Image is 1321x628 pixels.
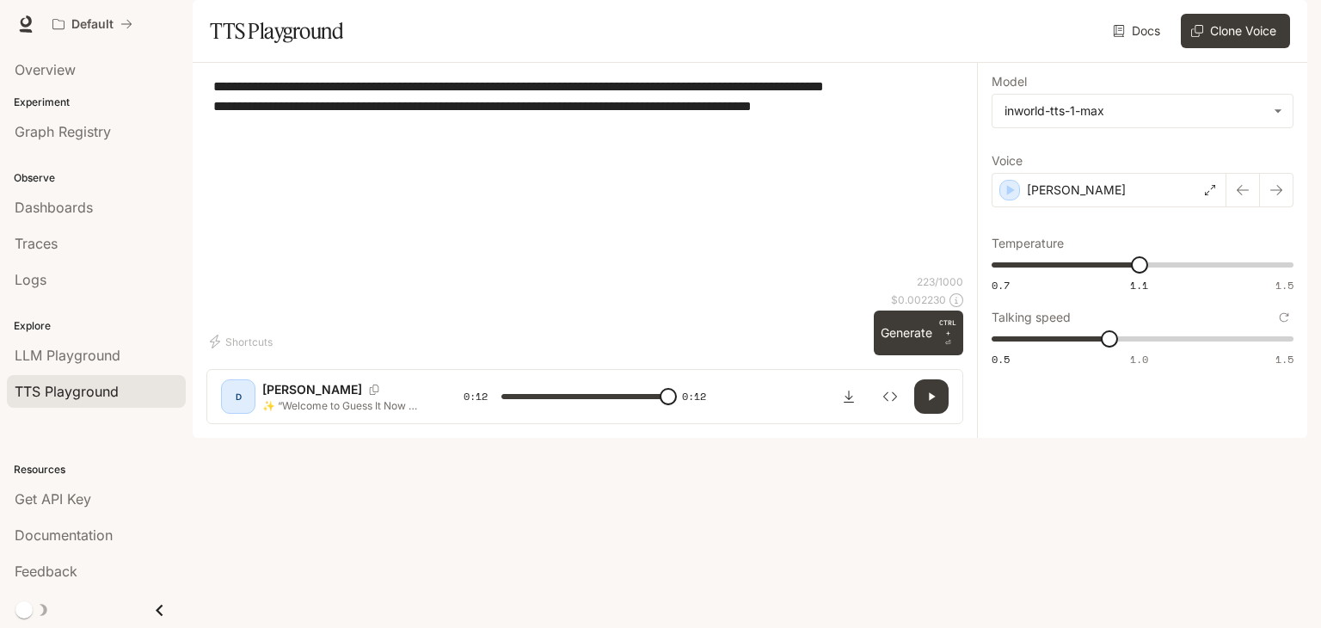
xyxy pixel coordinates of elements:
[873,379,907,414] button: Inspect
[992,352,1010,366] span: 0.5
[262,398,422,413] p: ✨ “Welcome to Guess It Now – the ultimate challenge where your choices, guesses, and instincts ar...
[1130,278,1148,292] span: 1.1
[992,95,1293,127] div: inworld-tts-1-max
[992,278,1010,292] span: 0.7
[262,381,362,398] p: [PERSON_NAME]
[992,237,1064,249] p: Temperature
[464,388,488,405] span: 0:12
[206,328,280,355] button: Shortcuts
[45,7,140,41] button: All workspaces
[1109,14,1167,48] a: Docs
[682,388,706,405] span: 0:12
[832,379,866,414] button: Download audio
[362,385,386,395] button: Copy Voice ID
[992,155,1023,167] p: Voice
[71,17,114,32] p: Default
[992,311,1071,323] p: Talking speed
[1130,352,1148,366] span: 1.0
[1005,102,1265,120] div: inworld-tts-1-max
[939,317,956,348] p: ⏎
[874,311,963,355] button: GenerateCTRL +⏎
[1181,14,1290,48] button: Clone Voice
[210,14,343,48] h1: TTS Playground
[1275,278,1293,292] span: 1.5
[939,317,956,338] p: CTRL +
[1027,182,1126,199] p: [PERSON_NAME]
[1275,352,1293,366] span: 1.5
[1275,308,1293,327] button: Reset to default
[992,76,1027,88] p: Model
[224,383,252,410] div: D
